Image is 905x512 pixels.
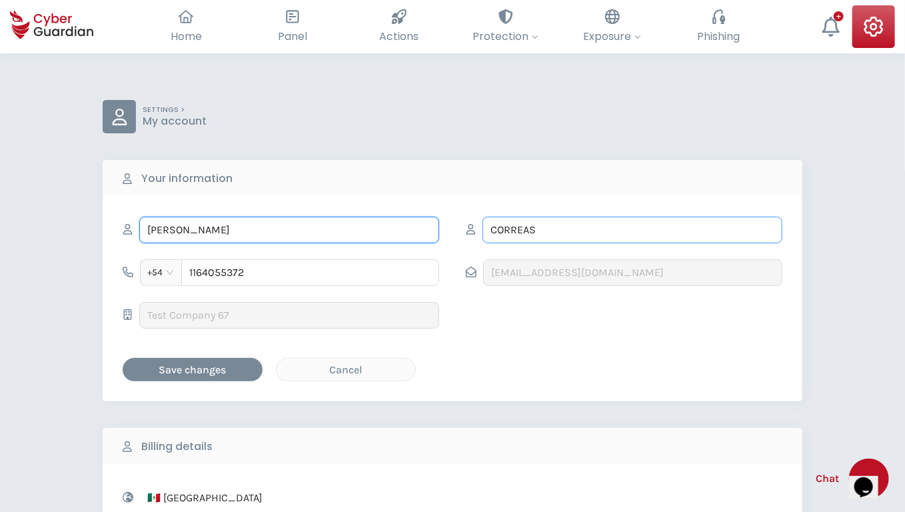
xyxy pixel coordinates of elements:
[287,361,405,378] div: Cancel
[834,11,844,21] div: +
[698,28,740,45] span: Phishing
[380,28,419,45] span: Actions
[171,28,202,45] span: Home
[816,471,839,487] span: Chat
[583,28,641,45] span: Exposure
[133,361,253,378] div: Save changes
[143,115,207,128] p: My account
[143,105,207,115] p: SETTINGS >
[147,485,432,511] span: 🇲🇽 Mexico
[559,5,666,48] button: Exposure
[239,5,346,48] button: Panel
[141,439,213,455] b: Billing details
[666,5,772,48] button: Phishing
[276,358,416,381] button: Cancel
[849,459,892,499] iframe: chat widget
[141,171,233,187] b: Your information
[123,358,263,381] button: Save changes
[452,5,559,48] button: Protection
[278,28,307,45] span: Panel
[346,5,452,48] button: Actions
[472,28,538,45] span: Protection
[133,5,240,48] button: Home
[147,263,175,283] span: +54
